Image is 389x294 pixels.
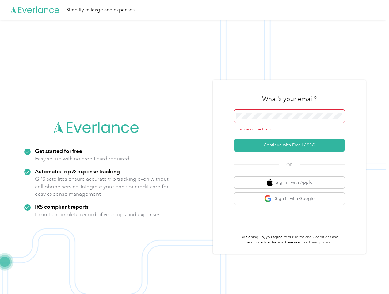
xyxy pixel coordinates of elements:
strong: Get started for free [35,148,82,154]
img: apple logo [267,179,273,187]
h3: What's your email? [262,95,317,103]
a: Terms and Conditions [294,235,331,239]
strong: IRS compliant reports [35,203,89,210]
p: By signing up, you agree to our and acknowledge that you have read our . [234,235,345,245]
div: Simplify mileage and expenses [66,6,135,14]
img: google logo [264,195,272,202]
p: Easy set up with no credit card required [35,155,129,163]
button: Continue with Email / SSO [234,139,345,152]
p: GPS satellites ensure accurate trip tracking even without cell phone service. Integrate your bank... [35,175,169,198]
a: Privacy Policy [309,240,331,245]
p: Export a complete record of your trips and expenses. [35,211,162,218]
strong: Automatic trip & expense tracking [35,168,120,175]
button: apple logoSign in with Apple [234,177,345,189]
span: OR [279,162,300,168]
div: Email cannot be blank [234,127,345,132]
button: google logoSign in with Google [234,193,345,205]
